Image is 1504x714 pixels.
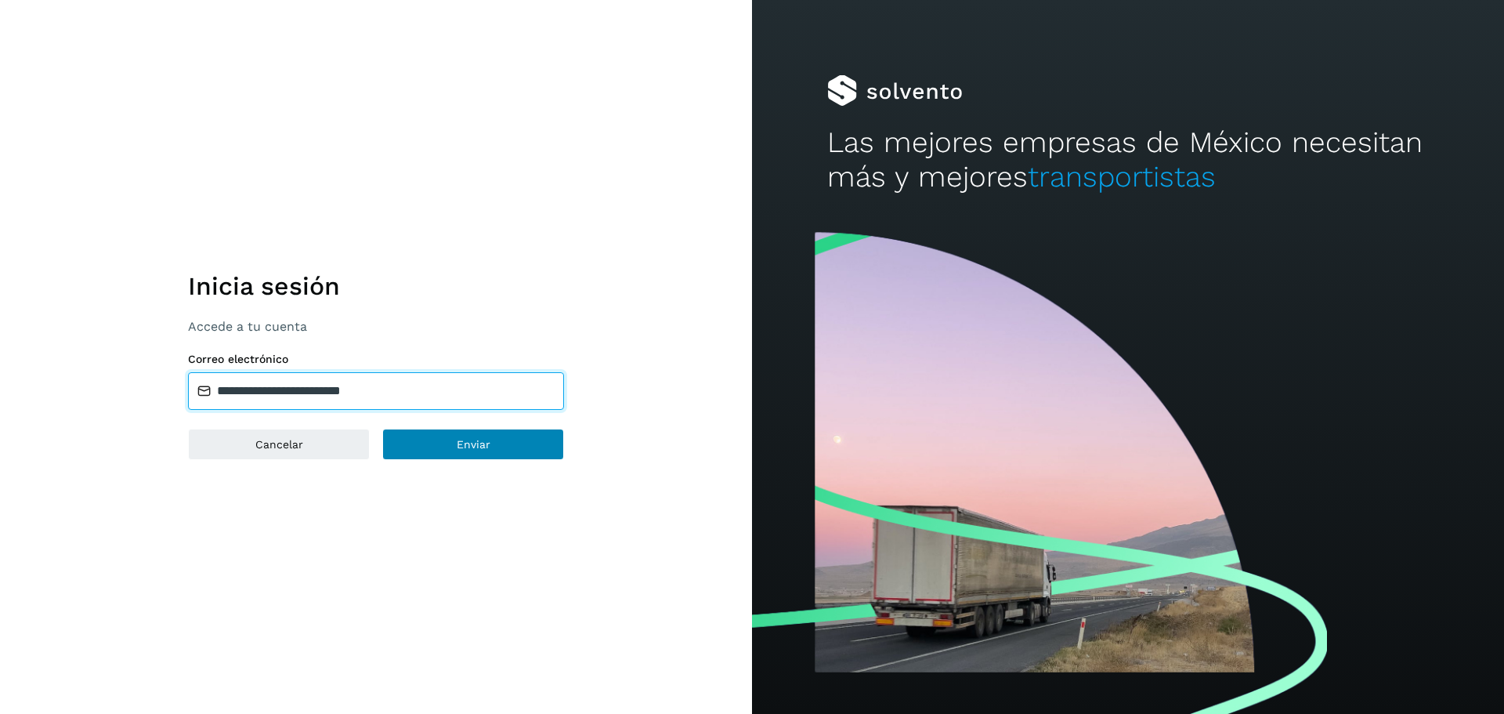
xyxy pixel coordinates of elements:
button: Enviar [382,429,564,460]
span: Enviar [457,439,490,450]
span: Cancelar [255,439,303,450]
p: Accede a tu cuenta [188,319,564,334]
label: Correo electrónico [188,353,564,366]
h1: Inicia sesión [188,271,564,301]
h2: Las mejores empresas de México necesitan más y mejores [827,125,1429,195]
span: transportistas [1028,160,1216,194]
button: Cancelar [188,429,370,460]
